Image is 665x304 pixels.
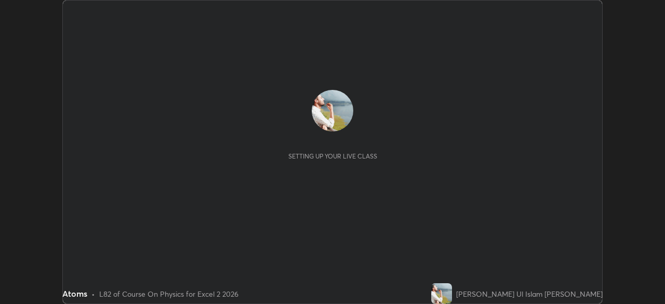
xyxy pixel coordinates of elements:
[312,90,353,131] img: 8542fd9634654b18b5ab1538d47c8f9c.jpg
[91,288,95,299] div: •
[431,283,452,304] img: 8542fd9634654b18b5ab1538d47c8f9c.jpg
[99,288,238,299] div: L82 of Course On Physics for Excel 2 2026
[456,288,603,299] div: [PERSON_NAME] Ul Islam [PERSON_NAME]
[62,287,87,300] div: Atoms
[288,152,377,160] div: Setting up your live class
